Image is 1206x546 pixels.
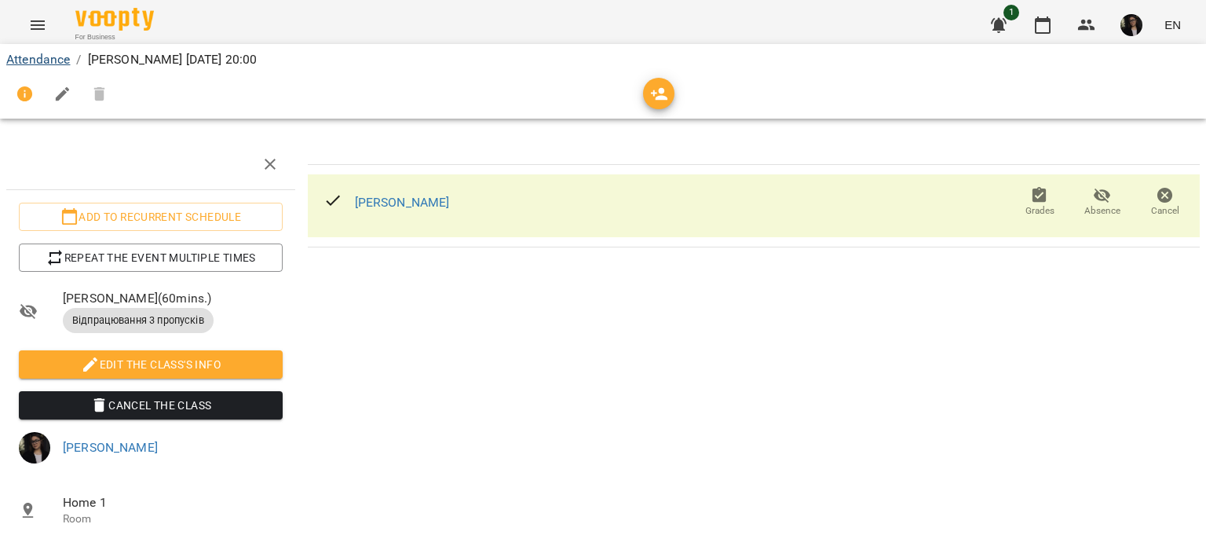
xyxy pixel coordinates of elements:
[1134,181,1197,225] button: Cancel
[75,32,154,42] span: For Business
[1003,5,1019,20] span: 1
[63,313,214,328] span: Відпрацювання 3 пропусків
[19,391,283,420] button: Cancel the class
[1164,16,1181,33] span: EN
[31,355,270,374] span: Edit the class's Info
[31,396,270,415] span: Cancel the class
[19,432,50,464] img: 5778de2c1ff5f249927c32fdd130b47c.png
[1120,14,1142,36] img: 5778de2c1ff5f249927c32fdd130b47c.png
[19,350,283,379] button: Edit the class's Info
[31,248,270,267] span: Repeat the event multiple times
[19,6,57,44] button: Menu
[1151,204,1179,218] span: Cancel
[75,8,154,31] img: Voopty Logo
[1084,204,1120,218] span: Absence
[6,52,70,67] a: Attendance
[63,289,283,308] span: [PERSON_NAME] ( 60 mins. )
[63,440,158,455] a: [PERSON_NAME]
[1158,10,1187,39] button: EN
[1008,181,1071,225] button: Grades
[31,207,270,226] span: Add to recurrent schedule
[88,50,258,69] p: [PERSON_NAME] [DATE] 20:00
[6,50,1200,69] nav: breadcrumb
[63,493,283,512] span: Home 1
[1025,204,1054,218] span: Grades
[1071,181,1134,225] button: Absence
[19,244,283,272] button: Repeat the event multiple times
[76,50,81,69] li: /
[63,511,283,527] p: Room
[355,195,450,210] a: [PERSON_NAME]
[19,203,283,231] button: Add to recurrent schedule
